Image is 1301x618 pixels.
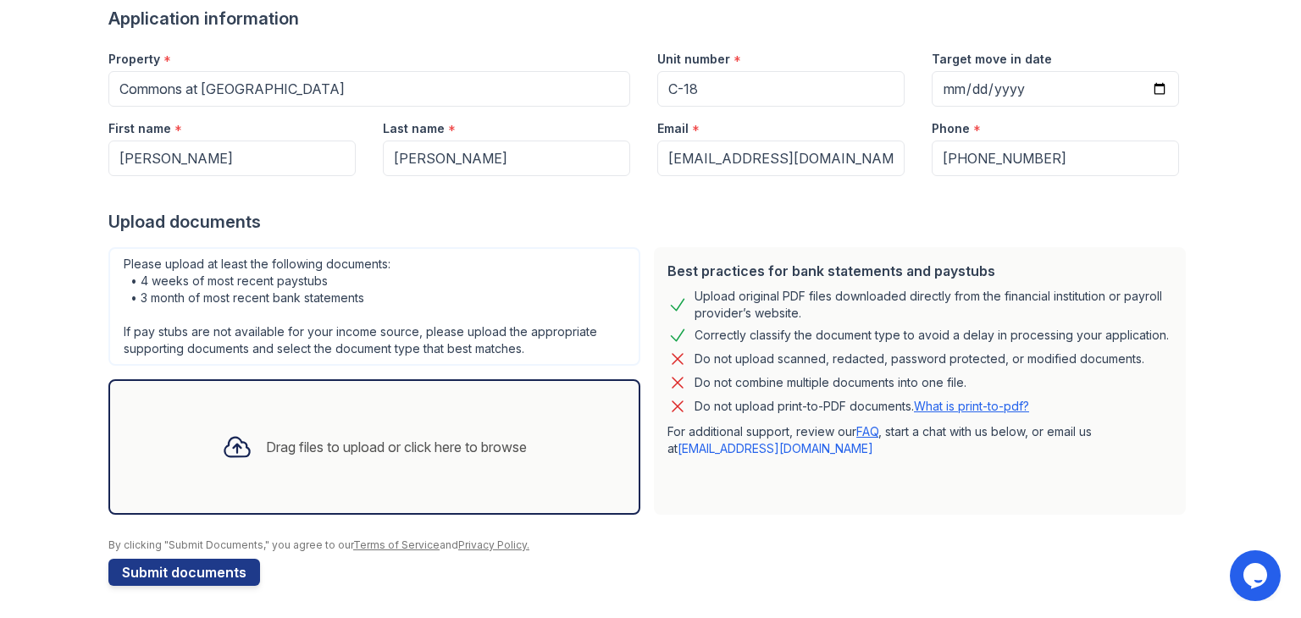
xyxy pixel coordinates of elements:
[932,120,970,137] label: Phone
[667,423,1172,457] p: For additional support, review our , start a chat with us below, or email us at
[657,120,689,137] label: Email
[678,441,873,455] a: [EMAIL_ADDRESS][DOMAIN_NAME]
[108,7,1193,30] div: Application information
[856,424,878,439] a: FAQ
[458,538,529,551] a: Privacy Policy.
[108,210,1193,234] div: Upload documents
[108,559,260,586] button: Submit documents
[932,51,1052,68] label: Target move in date
[266,437,527,457] div: Drag files to upload or click here to browse
[383,120,445,137] label: Last name
[1230,550,1284,601] iframe: chat widget
[108,538,1193,552] div: By clicking "Submit Documents," you agree to our and
[667,261,1172,281] div: Best practices for bank statements and paystubs
[108,247,640,366] div: Please upload at least the following documents: • 4 weeks of most recent paystubs • 3 month of mo...
[695,325,1169,345] div: Correctly classify the document type to avoid a delay in processing your application.
[108,120,171,137] label: First name
[695,288,1172,322] div: Upload original PDF files downloaded directly from the financial institution or payroll provider’...
[914,399,1029,413] a: What is print-to-pdf?
[657,51,730,68] label: Unit number
[695,372,966,393] div: Do not combine multiple documents into one file.
[695,398,1029,415] p: Do not upload print-to-PDF documents.
[353,538,440,551] a: Terms of Service
[108,51,160,68] label: Property
[695,349,1144,369] div: Do not upload scanned, redacted, password protected, or modified documents.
